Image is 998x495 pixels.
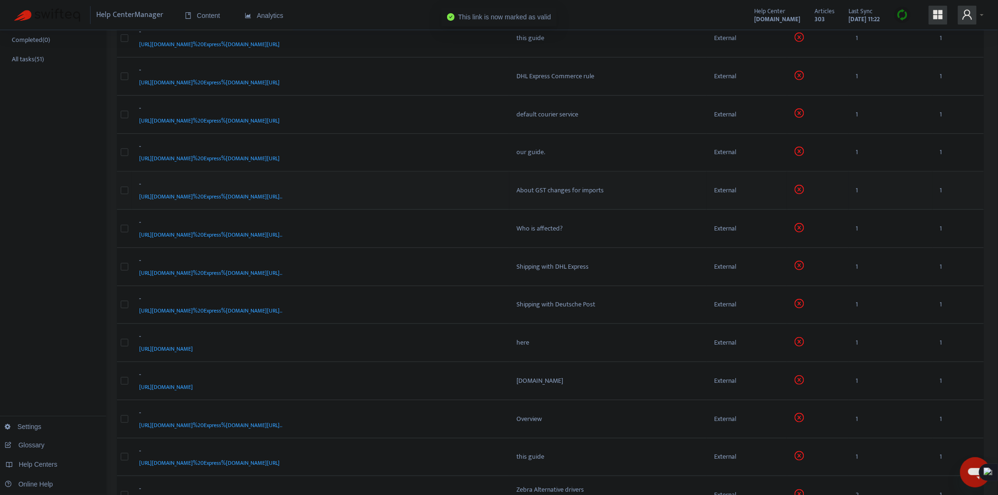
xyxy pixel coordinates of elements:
[517,147,699,157] div: our guide.
[19,461,58,468] span: Help Centers
[714,109,780,120] div: External
[714,185,780,196] div: External
[714,71,780,82] div: External
[517,109,699,120] div: default courier service
[245,12,251,19] span: area-chart
[245,12,283,19] span: Analytics
[140,116,280,125] span: [URL][DOMAIN_NAME]%20Express%[DOMAIN_NAME][URL]
[185,12,191,19] span: book
[140,370,499,382] div: -
[5,423,42,430] a: Settings
[714,299,780,310] div: External
[140,217,499,230] div: -
[795,108,804,118] span: close-circle
[140,103,499,115] div: -
[848,58,932,96] td: 1
[140,154,280,163] span: [URL][DOMAIN_NAME]%20Express%[DOMAIN_NAME][URL]
[140,446,499,458] div: -
[795,223,804,232] span: close-circle
[795,451,804,461] span: close-circle
[714,223,780,234] div: External
[795,185,804,194] span: close-circle
[12,54,44,64] p: All tasks ( 51 )
[848,400,932,438] td: 1
[140,40,280,49] span: [URL][DOMAIN_NAME]%20Express%[DOMAIN_NAME][URL]
[140,306,283,315] span: [URL][DOMAIN_NAME]%20Express%[DOMAIN_NAME][URL]..
[932,362,984,400] td: 1
[897,9,908,21] img: sync.dc5367851b00ba804db3.png
[795,147,804,156] span: close-circle
[932,438,984,477] td: 1
[714,262,780,272] div: External
[848,286,932,324] td: 1
[5,441,44,449] a: Glossary
[140,230,283,239] span: [URL][DOMAIN_NAME]%20Express%[DOMAIN_NAME][URL]..
[140,294,499,306] div: -
[140,192,283,201] span: [URL][DOMAIN_NAME]%20Express%[DOMAIN_NAME][URL]..
[140,458,280,468] span: [URL][DOMAIN_NAME]%20Express%[DOMAIN_NAME][URL]
[458,13,551,21] span: This link is now marked as valid
[517,338,699,348] div: here
[815,6,835,16] span: Articles
[185,12,220,19] span: Content
[517,262,699,272] div: Shipping with DHL Express
[12,35,50,45] p: Completed ( 0 )
[932,134,984,172] td: 1
[932,19,984,58] td: 1
[714,338,780,348] div: External
[962,9,973,20] span: user
[849,6,873,16] span: Last Sync
[517,33,699,43] div: this guide
[517,452,699,462] div: this guide
[848,362,932,400] td: 1
[5,480,53,488] a: Online Help
[140,382,193,392] span: [URL][DOMAIN_NAME]
[848,19,932,58] td: 1
[848,134,932,172] td: 1
[517,71,699,82] div: DHL Express Commerce rule
[714,376,780,386] div: External
[815,14,825,25] strong: 303
[795,261,804,270] span: close-circle
[714,452,780,462] div: External
[517,414,699,424] div: Overview
[795,299,804,308] span: close-circle
[140,27,499,39] div: -
[140,331,499,344] div: -
[848,248,932,286] td: 1
[517,376,699,386] div: [DOMAIN_NAME]
[960,457,990,487] iframe: Button to launch messaging window
[932,400,984,438] td: 1
[932,286,984,324] td: 1
[795,337,804,346] span: close-circle
[755,6,786,16] span: Help Center
[932,9,944,20] span: appstore
[932,172,984,210] td: 1
[140,179,499,191] div: -
[932,324,984,362] td: 1
[140,256,499,268] div: -
[795,413,804,422] span: close-circle
[849,14,880,25] strong: [DATE] 11:22
[795,71,804,80] span: close-circle
[14,8,80,22] img: Swifteq
[140,421,283,430] span: [URL][DOMAIN_NAME]%20Express%[DOMAIN_NAME][URL]..
[140,344,193,354] span: [URL][DOMAIN_NAME]
[848,172,932,210] td: 1
[795,375,804,385] span: close-circle
[714,147,780,157] div: External
[517,185,699,196] div: About GST changes for imports
[97,6,164,24] span: Help Center Manager
[932,96,984,134] td: 1
[517,485,699,495] div: Zebra Alternative drivers
[517,223,699,234] div: Who is affected?
[795,33,804,42] span: close-circle
[140,141,499,154] div: -
[140,268,283,278] span: [URL][DOMAIN_NAME]%20Express%[DOMAIN_NAME][URL]..
[714,33,780,43] div: External
[447,13,455,21] span: check-circle
[848,324,932,362] td: 1
[848,210,932,248] td: 1
[140,408,499,420] div: -
[755,14,801,25] strong: [DOMAIN_NAME]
